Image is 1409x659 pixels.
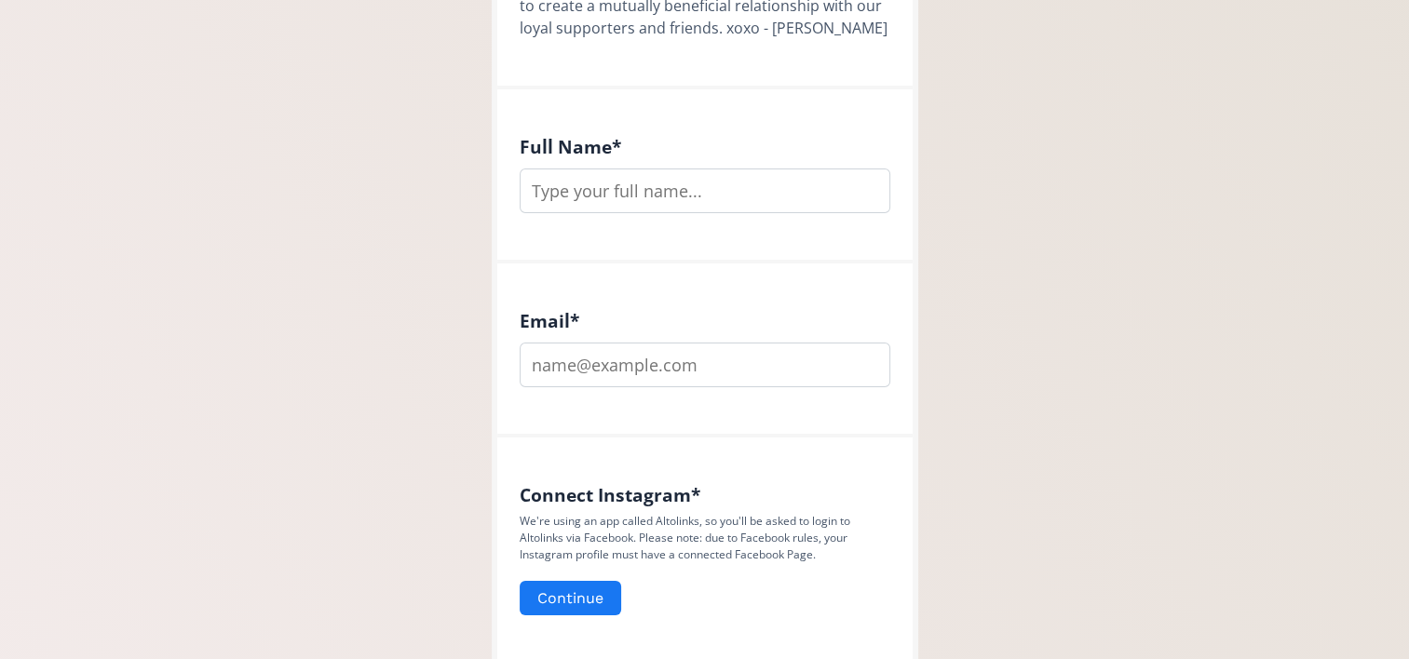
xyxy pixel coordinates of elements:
button: Continue [520,581,621,615]
h4: Connect Instagram * [520,484,890,505]
input: name@example.com [520,343,890,387]
p: We're using an app called Altolinks, so you'll be asked to login to Altolinks via Facebook. Pleas... [520,513,890,563]
h4: Email * [520,310,890,331]
input: Type your full name... [520,168,890,213]
h4: Full Name * [520,136,890,157]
